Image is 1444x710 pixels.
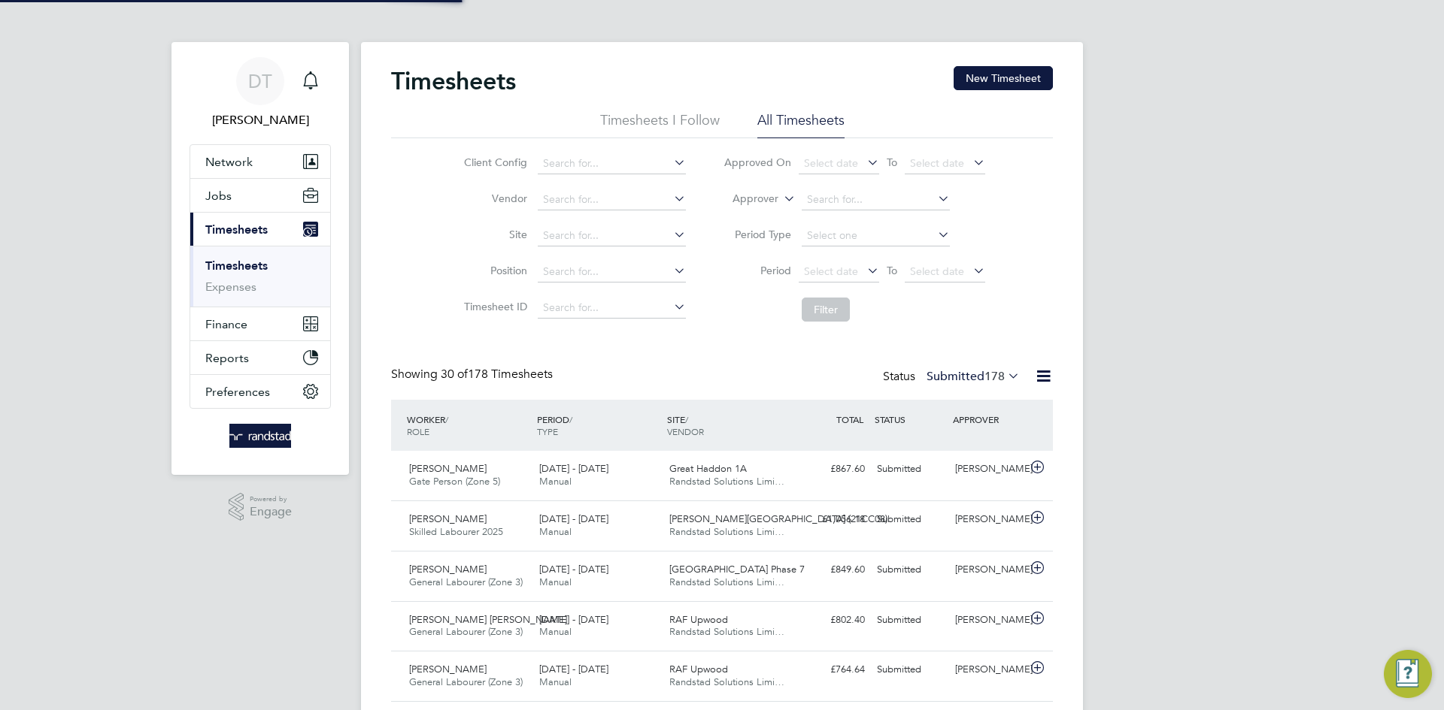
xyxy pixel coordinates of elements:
[757,111,845,138] li: All Timesheets
[409,512,487,525] span: [PERSON_NAME]
[882,261,902,280] span: To
[460,300,527,313] label: Timesheet ID
[669,525,784,538] span: Randstad Solutions Limi…
[600,111,720,138] li: Timesheets I Follow
[793,457,871,482] div: £867.60
[250,493,292,506] span: Powered by
[460,264,527,277] label: Position
[190,213,330,246] button: Timesheets
[910,156,964,170] span: Select date
[793,657,871,682] div: £764.64
[403,406,533,445] div: WORKER
[391,66,516,96] h2: Timesheets
[171,42,349,475] nav: Main navigation
[190,145,330,178] button: Network
[882,153,902,172] span: To
[871,406,949,433] div: STATUS
[538,153,686,174] input: Search for...
[538,225,686,246] input: Search for...
[711,192,778,207] label: Approver
[409,563,487,576] span: [PERSON_NAME]
[409,663,487,675] span: [PERSON_NAME]
[190,424,331,448] a: Go to home page
[669,675,784,688] span: Randstad Solutions Limi…
[802,225,950,246] input: Select one
[871,608,949,633] div: Submitted
[539,512,608,525] span: [DATE] - [DATE]
[409,576,523,588] span: General Labourer (Zone 3)
[793,507,871,532] div: £1,056.18
[205,155,253,169] span: Network
[539,663,608,675] span: [DATE] - [DATE]
[409,625,523,638] span: General Labourer (Zone 3)
[538,298,686,319] input: Search for...
[836,413,863,425] span: TOTAL
[871,557,949,582] div: Submitted
[724,156,791,169] label: Approved On
[409,462,487,475] span: [PERSON_NAME]
[409,675,523,688] span: General Labourer (Zone 3)
[205,279,256,294] a: Expenses
[910,264,964,278] span: Select date
[441,367,553,382] span: 178 Timesheets
[460,156,527,169] label: Client Config
[954,66,1053,90] button: New Timesheet
[190,341,330,374] button: Reports
[460,192,527,205] label: Vendor
[669,462,747,475] span: Great Haddon 1A
[984,369,1005,384] span: 178
[205,258,268,273] a: Timesheets
[569,413,572,425] span: /
[802,298,850,322] button: Filter
[669,613,728,626] span: RAF Upwood
[667,425,704,437] span: VENDOR
[804,156,858,170] span: Select date
[205,317,247,331] span: Finance
[669,576,784,588] span: Randstad Solutions Limi…
[539,625,572,638] span: Manual
[533,406,663,445] div: PERIOD
[445,413,448,425] span: /
[804,264,858,278] span: Select date
[949,557,1027,582] div: [PERSON_NAME]
[949,608,1027,633] div: [PERSON_NAME]
[949,507,1027,532] div: [PERSON_NAME]
[205,385,270,399] span: Preferences
[539,613,608,626] span: [DATE] - [DATE]
[190,307,330,340] button: Finance
[537,425,558,437] span: TYPE
[1384,650,1432,698] button: Engage Resource Center
[669,512,887,525] span: [PERSON_NAME][GEOGRAPHIC_DATA] (21CC08)
[539,675,572,688] span: Manual
[871,657,949,682] div: Submitted
[539,525,572,538] span: Manual
[663,406,793,445] div: SITE
[871,507,949,532] div: Submitted
[248,71,272,91] span: DT
[685,413,688,425] span: /
[190,375,330,408] button: Preferences
[205,351,249,365] span: Reports
[883,367,1023,388] div: Status
[949,457,1027,482] div: [PERSON_NAME]
[409,525,503,538] span: Skilled Labourer 2025
[409,475,500,488] span: Gate Person (Zone 5)
[669,625,784,638] span: Randstad Solutions Limi…
[391,367,556,382] div: Showing
[250,506,292,518] span: Engage
[949,657,1027,682] div: [PERSON_NAME]
[871,457,949,482] div: Submitted
[669,663,728,675] span: RAF Upwood
[205,222,268,237] span: Timesheets
[538,261,686,282] input: Search for...
[669,563,805,576] span: [GEOGRAPHIC_DATA] Phase 7
[669,475,784,488] span: Randstad Solutions Limi…
[538,189,686,210] input: Search for...
[927,369,1020,384] label: Submitted
[793,608,871,633] div: £802.40
[949,406,1027,433] div: APPROVER
[539,462,608,475] span: [DATE] - [DATE]
[724,264,791,277] label: Period
[460,228,527,241] label: Site
[407,425,429,437] span: ROLE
